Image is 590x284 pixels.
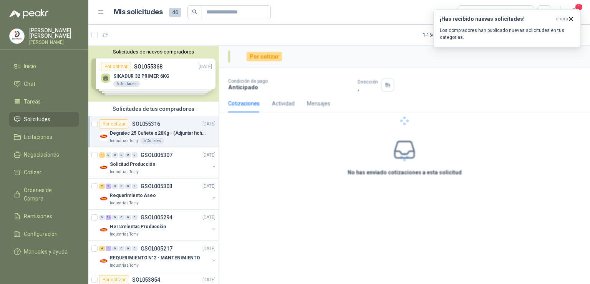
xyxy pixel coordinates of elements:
div: 0 [125,215,131,220]
div: 0 [125,152,131,158]
a: Inicio [9,59,79,74]
span: Licitaciones [24,133,52,141]
button: Solicitudes de nuevos compradores [91,49,215,55]
p: REQUERIMIENTO N°2 - MANTENIMIENTO [110,254,200,262]
a: Por cotizarSOL055316[DATE] Company LogoDegratec 25 Cuñete x 20Kg - (Adjuntar ficha técnica)Indust... [88,116,219,147]
span: Chat [24,80,35,88]
p: Industrias Tomy [110,169,139,175]
p: Solicitud Producción [110,161,155,168]
a: 1 0 0 0 0 0 GSOL005307[DATE] Company LogoSolicitud ProducciónIndustrias Tomy [99,150,217,175]
span: Órdenes de Compra [24,186,72,203]
a: 0 14 0 0 0 0 GSOL005294[DATE] Company LogoHerramientas ProducciónIndustrias Tomy [99,213,217,237]
p: [PERSON_NAME] [29,40,79,45]
div: 0 [132,152,138,158]
a: Licitaciones [9,130,79,144]
div: 0 [125,184,131,189]
p: Industrias Tomy [110,231,139,237]
img: Logo peakr [9,9,48,18]
div: Por cotizar [99,119,129,129]
div: 0 [112,246,118,251]
a: Remisiones [9,209,79,224]
img: Company Logo [99,194,108,203]
div: 0 [112,184,118,189]
div: 0 [132,215,138,220]
p: GSOL005307 [141,152,172,158]
p: Herramientas Producción [110,223,166,231]
a: 2 9 0 0 0 0 GSOL005303[DATE] Company LogoRequerimiento AseoIndustrias Tomy [99,182,217,206]
p: Industrias Tomy [110,262,139,269]
a: Manuales y ayuda [9,244,79,259]
div: 0 [119,184,124,189]
span: search [192,9,197,15]
span: Tareas [24,97,41,106]
span: Negociaciones [24,150,59,159]
p: SOL055316 [132,121,160,127]
span: Solicitudes [24,115,50,124]
img: Company Logo [10,29,24,43]
div: 14 [106,215,111,220]
p: [PERSON_NAME] [PERSON_NAME] [29,28,79,38]
p: [DATE] [202,276,215,284]
img: Company Logo [99,256,108,266]
a: Tareas [9,94,79,109]
button: ¡Has recibido nuevas solicitudes!ahora Los compradores han publicado nuevas solicitudes en tus ca... [433,9,581,47]
div: Todas [462,8,479,17]
button: 1 [567,5,581,19]
p: GSOL005303 [141,184,172,189]
div: 0 [112,152,118,158]
a: Solicitudes [9,112,79,127]
p: Requerimiento Aseo [110,192,156,199]
div: Solicitudes de nuevos compradoresPor cotizarSOL055368[DATE] SIKADUR 32 PRIMER 6KG6 UnidadesPor co... [88,46,219,102]
a: 4 4 0 0 0 0 GSOL005217[DATE] Company LogoREQUERIMIENTO N°2 - MANTENIMIENTOIndustrias Tomy [99,244,217,269]
div: 9 [106,184,111,189]
span: 46 [169,8,181,17]
a: Órdenes de Compra [9,183,79,206]
div: 4 [99,246,105,251]
span: ahora [556,16,568,22]
a: Cotizar [9,165,79,180]
div: 1 - 16 de 16 [423,29,467,41]
a: Chat [9,77,79,91]
p: SOL053854 [132,277,160,282]
div: 2 [99,184,105,189]
p: [DATE] [202,245,215,252]
p: Industrias Tomy [110,200,139,206]
div: 0 [119,152,124,158]
div: 0 [125,246,131,251]
div: 0 [106,152,111,158]
p: [DATE] [202,183,215,190]
a: Configuración [9,227,79,241]
h3: ¡Has recibido nuevas solicitudes! [440,16,553,22]
div: 4 [106,246,111,251]
p: [DATE] [202,214,215,221]
p: Industrias Tomy [110,138,139,144]
a: Negociaciones [9,147,79,162]
div: 6 Cuñetes [140,138,164,144]
p: GSOL005217 [141,246,172,251]
span: Cotizar [24,168,41,177]
span: Inicio [24,62,36,70]
img: Company Logo [99,163,108,172]
img: Company Logo [99,225,108,234]
p: Degratec 25 Cuñete x 20Kg - (Adjuntar ficha técnica) [110,130,206,137]
div: 1 [99,152,105,158]
span: 1 [575,3,583,11]
p: [DATE] [202,120,215,128]
div: 0 [132,184,138,189]
img: Company Logo [99,132,108,141]
p: [DATE] [202,152,215,159]
div: 0 [132,246,138,251]
p: Los compradores han publicado nuevas solicitudes en tus categorías. [440,27,574,41]
div: Solicitudes de tus compradores [88,102,219,116]
div: 0 [119,246,124,251]
p: GSOL005294 [141,215,172,220]
div: 0 [112,215,118,220]
div: 0 [99,215,105,220]
div: 0 [119,215,124,220]
span: Configuración [24,230,58,238]
span: Remisiones [24,212,52,221]
h1: Mis solicitudes [114,7,163,18]
span: Manuales y ayuda [24,247,68,256]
